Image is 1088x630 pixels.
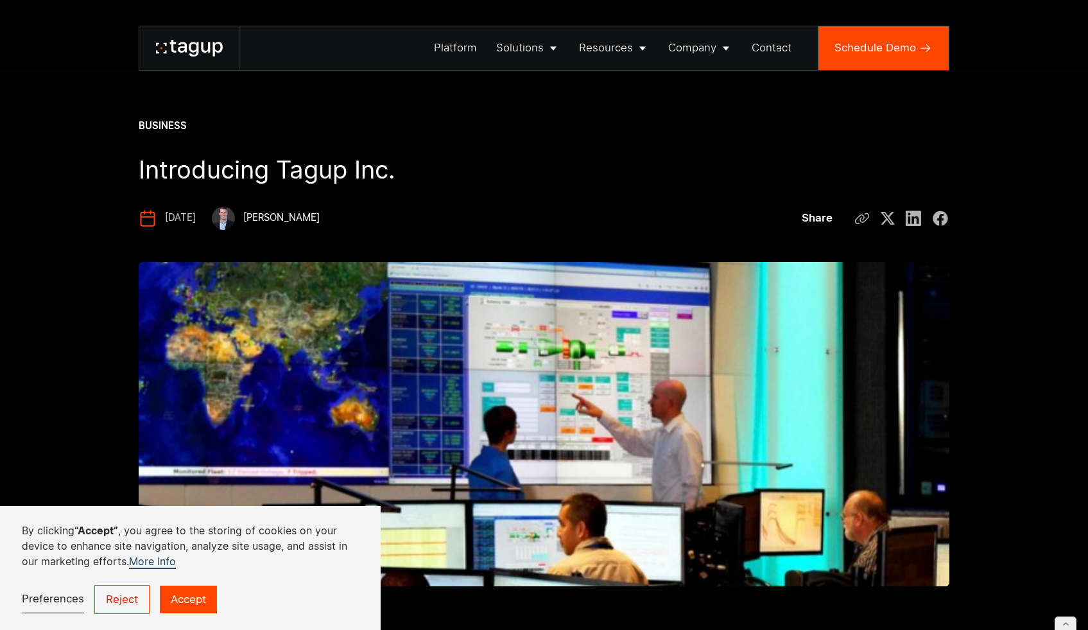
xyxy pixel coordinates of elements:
[160,586,217,613] a: Accept
[22,523,359,569] p: By clicking , you agree to the storing of cookies on your device to enhance site navigation, anal...
[743,26,802,70] a: Contact
[129,555,176,569] a: More info
[579,40,633,56] div: Resources
[668,40,716,56] div: Company
[818,26,949,70] a: Schedule Demo
[94,585,150,613] a: Reject
[487,26,569,70] a: Solutions
[243,211,320,225] div: [PERSON_NAME]
[496,40,544,56] div: Solutions
[425,26,487,70] a: Platform
[212,207,235,230] img: Jon Garrity
[74,524,118,537] strong: “Accept”
[752,40,791,56] div: Contact
[834,40,916,56] div: Schedule Demo
[22,586,84,613] a: Preferences
[165,211,196,225] div: [DATE]
[569,26,659,70] a: Resources
[434,40,477,56] div: Platform
[139,155,678,185] h1: Introducing Tagup Inc.
[659,26,742,70] a: Company
[139,119,187,133] div: Business
[802,210,833,226] div: Share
